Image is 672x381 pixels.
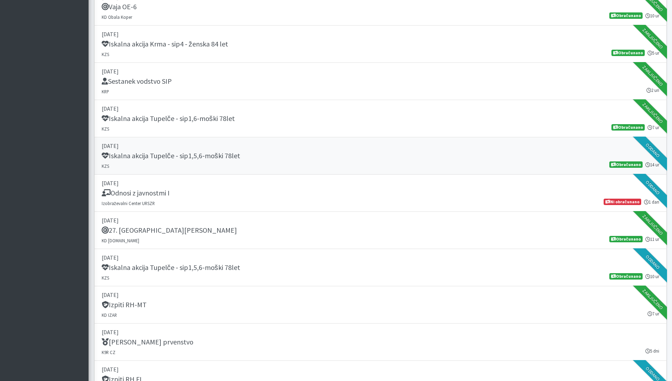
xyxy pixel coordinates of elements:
p: [DATE] [102,328,659,336]
h5: Iskalna akcija Tupelče - sip1,5,6-moški 78let [102,263,240,272]
h5: Iskalna akcija Tupelče - sip1,6-moški 78let [102,114,235,123]
h5: Iskalna akcija Tupelče - sip1,5,6-moški 78let [102,151,240,160]
h5: 27. [GEOGRAPHIC_DATA][PERSON_NAME] [102,226,237,234]
small: KZS [102,51,109,57]
small: KD IZAR [102,312,117,318]
h5: [PERSON_NAME] prvenstvo [102,338,193,346]
h5: Odnosi z javnostmi I [102,189,170,197]
small: KD Obala Koper [102,14,132,20]
a: [DATE] Odnosi z javnostmi I Izobraževalni Center URSZR 1 dan Ni obračunano Oddano [94,175,667,212]
p: [DATE] [102,253,659,262]
span: Obračunano [609,236,642,242]
span: Obračunano [611,124,644,131]
h5: Sestanek vodstvo SIP [102,77,172,85]
a: [DATE] Sestanek vodstvo SIP KRP 2 uri Zaključeno [94,63,667,100]
a: [DATE] Iskalna akcija Tupelče - sip1,5,6-moški 78let KZS 14 ur Obračunano Oddano [94,137,667,175]
small: KZS [102,163,109,169]
a: [DATE] Iskalna akcija Krma - sip4 - ženska 84 let KZS 5 ur Obračunano Zaključeno [94,26,667,63]
p: [DATE] [102,216,659,225]
span: Obračunano [609,161,642,168]
small: 5 dni [645,348,659,354]
p: [DATE] [102,179,659,187]
small: KRP [102,89,109,94]
span: Obračunano [609,273,642,280]
small: KZS [102,126,109,132]
p: [DATE] [102,67,659,76]
span: Obračunano [611,50,644,56]
p: [DATE] [102,291,659,299]
small: Izobraževalni Center URSZR [102,200,155,206]
span: Ni obračunano [604,199,641,205]
p: [DATE] [102,365,659,374]
small: KD [DOMAIN_NAME] [102,238,139,243]
a: [DATE] Iskalna akcija Tupelče - sip1,5,6-moški 78let KZS 10 ur Obračunano Oddano [94,249,667,286]
span: Obračunano [609,12,642,19]
small: KZS [102,275,109,281]
a: [DATE] Iskalna akcija Tupelče - sip1,6-moški 78let KZS 7 ur Obračunano Zaključeno [94,100,667,137]
h5: Iskalna akcija Krma - sip4 - ženska 84 let [102,40,228,48]
a: [DATE] [PERSON_NAME] prvenstvo K9R CZ 5 dni [94,324,667,361]
p: [DATE] [102,104,659,113]
p: [DATE] [102,30,659,38]
p: [DATE] [102,142,659,150]
a: [DATE] Izpiti RH-MT KD IZAR 7 ur Zaključeno [94,286,667,324]
small: K9R CZ [102,349,115,355]
a: [DATE] 27. [GEOGRAPHIC_DATA][PERSON_NAME] KD [DOMAIN_NAME] 11 ur Obračunano Zaključeno [94,212,667,249]
h5: Izpiti RH-MT [102,300,147,309]
h5: Vaja OE-6 [102,2,137,11]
